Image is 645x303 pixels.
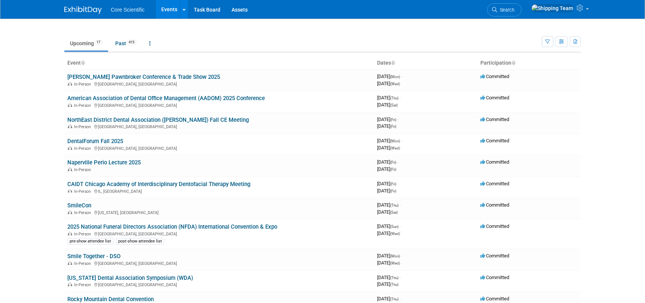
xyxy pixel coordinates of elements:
div: pre-show attendee list [67,238,113,245]
span: In-Person [74,189,93,194]
div: IL, [GEOGRAPHIC_DATA] [67,188,371,194]
span: [DATE] [377,95,401,101]
span: Committed [480,275,509,280]
span: (Mon) [390,75,400,79]
div: [GEOGRAPHIC_DATA], [GEOGRAPHIC_DATA] [67,145,371,151]
span: [DATE] [377,102,398,108]
a: Upcoming17 [64,36,108,50]
span: [DATE] [377,231,400,236]
span: In-Person [74,103,93,108]
span: (Sat) [390,210,398,214]
span: [DATE] [377,117,398,122]
a: NorthEast District Dental Association ([PERSON_NAME]) Fall CE Meeting [67,117,249,123]
span: [DATE] [377,202,401,208]
span: (Fri) [390,160,396,164]
span: - [400,223,401,229]
span: Committed [480,181,509,186]
span: - [401,138,402,143]
span: [DATE] [377,281,398,287]
span: [DATE] [377,223,401,229]
span: (Thu) [390,282,398,287]
img: In-Person Event [68,82,72,86]
img: In-Person Event [68,124,72,128]
span: In-Person [74,124,93,129]
span: - [401,74,402,79]
span: [DATE] [377,296,401,302]
span: In-Person [74,167,93,172]
span: (Fri) [390,124,396,129]
span: [DATE] [377,74,402,79]
span: In-Person [74,210,93,215]
span: - [400,296,401,302]
span: Search [497,7,514,13]
img: In-Person Event [68,189,72,193]
span: [DATE] [377,145,400,151]
img: In-Person Event [68,210,72,214]
span: [DATE] [377,159,398,165]
div: post-show attendee list [116,238,164,245]
span: [DATE] [377,188,396,194]
span: Committed [480,138,509,143]
a: Sort by Participation Type [511,60,515,66]
span: Committed [480,223,509,229]
img: In-Person Event [68,282,72,286]
span: Committed [480,159,509,165]
span: (Fri) [390,182,396,186]
span: - [400,202,401,208]
a: American Association of Dental Office Management (AADOM) 2025 Conference [67,95,265,102]
img: ExhibitDay [64,6,102,14]
span: (Thu) [390,96,398,100]
span: - [397,181,398,186]
div: [GEOGRAPHIC_DATA], [GEOGRAPHIC_DATA] [67,231,371,236]
span: In-Person [74,261,93,266]
span: Committed [480,95,509,101]
a: [PERSON_NAME] Pawnbroker Conference & Trade Show 2025 [67,74,220,80]
a: Past415 [110,36,142,50]
span: - [400,95,401,101]
a: CAIDT Chicago Academy of Interdisciplinary Dentofacial Therapy Meeting [67,181,250,188]
a: Naperville Perio Lecture 2025 [67,159,141,166]
span: (Thu) [390,297,398,301]
div: [US_STATE], [GEOGRAPHIC_DATA] [67,209,371,215]
span: Committed [480,202,509,208]
img: In-Person Event [68,261,72,265]
span: 415 [126,40,137,45]
span: [DATE] [377,253,402,259]
span: [DATE] [377,181,398,186]
span: (Fri) [390,189,396,193]
span: In-Person [74,282,93,287]
a: 2025 National Funeral Directors Association (NFDA) International Convention & Expo [67,223,277,230]
a: [US_STATE] Dental Association Symposium (WDA) [67,275,193,281]
span: (Wed) [390,146,400,150]
span: (Wed) [390,232,400,236]
a: Smile Together - DSO [67,253,120,260]
span: Core Scientific [111,7,144,13]
span: (Fri) [390,118,396,122]
div: [GEOGRAPHIC_DATA], [GEOGRAPHIC_DATA] [67,281,371,287]
a: Search [487,3,522,16]
span: (Wed) [390,82,400,86]
th: Event [64,57,374,69]
span: [DATE] [377,123,396,129]
span: (Sat) [390,103,398,107]
img: In-Person Event [68,146,72,150]
span: [DATE] [377,275,401,280]
span: Committed [480,117,509,122]
span: Committed [480,296,509,302]
span: In-Person [74,232,93,236]
img: Shipping Team [531,4,574,12]
span: - [397,159,398,165]
div: [GEOGRAPHIC_DATA], [GEOGRAPHIC_DATA] [67,102,371,108]
span: (Mon) [390,254,400,258]
div: [GEOGRAPHIC_DATA], [GEOGRAPHIC_DATA] [67,123,371,129]
span: - [401,253,402,259]
img: In-Person Event [68,232,72,235]
a: Sort by Event Name [81,60,85,66]
span: - [397,117,398,122]
a: Sort by Start Date [391,60,395,66]
span: In-Person [74,146,93,151]
span: (Fri) [390,167,396,171]
a: Rocky Mountain Dental Convention [67,296,154,303]
span: In-Person [74,82,93,87]
span: - [400,275,401,280]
